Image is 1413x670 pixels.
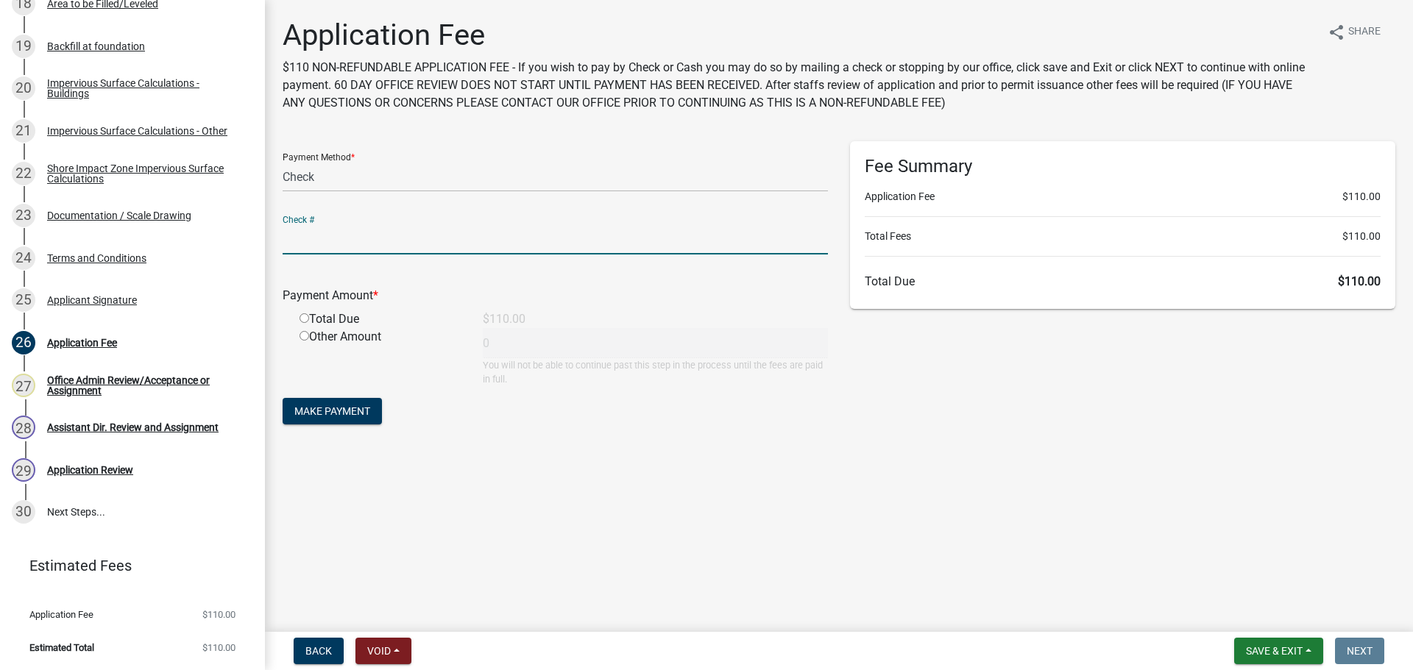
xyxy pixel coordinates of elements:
div: Other Amount [288,328,472,386]
div: 29 [12,458,35,482]
div: Impervious Surface Calculations - Buildings [47,78,241,99]
span: $110.00 [1342,189,1381,204]
div: Assistant Dir. Review and Assignment [47,422,219,432]
button: Back [294,638,344,664]
div: 20 [12,76,35,100]
p: $110 NON-REFUNDABLE APPLICATION FEE - If you wish to pay by Check or Cash you may do so by mailin... [283,59,1316,112]
span: $110.00 [202,610,235,619]
div: 22 [12,162,35,185]
button: Void [355,638,411,664]
div: 21 [12,119,35,143]
span: Application Fee [29,610,93,619]
div: Impervious Surface Calculations - Other [47,126,227,136]
li: Application Fee [865,189,1381,204]
i: share [1328,24,1345,41]
button: Next [1335,638,1384,664]
div: 24 [12,246,35,270]
div: Application Fee [47,338,117,348]
div: Documentation / Scale Drawing [47,210,191,221]
span: Make Payment [294,405,370,417]
div: Application Review [47,465,133,475]
span: Save & Exit [1246,645,1303,657]
button: Save & Exit [1234,638,1323,664]
div: Backfill at foundation [47,41,145,51]
span: Back [305,645,332,657]
span: Next [1347,645,1373,657]
button: shareShare [1316,18,1392,46]
div: 28 [12,416,35,439]
button: Make Payment [283,398,382,424]
h1: Application Fee [283,18,1316,53]
span: $110.00 [1338,274,1381,288]
div: 23 [12,204,35,227]
div: Payment Amount [272,287,839,304]
span: $110.00 [202,643,235,652]
span: Void [367,645,391,657]
div: Shore Impact Zone Impervious Surface Calculations [47,163,241,184]
h6: Fee Summary [865,156,1381,177]
div: 19 [12,35,35,58]
div: Office Admin Review/Acceptance or Assignment [47,375,241,396]
span: Estimated Total [29,643,94,652]
div: Total Due [288,310,472,328]
span: Share [1348,24,1381,41]
div: 25 [12,288,35,312]
div: 30 [12,500,35,524]
div: 26 [12,331,35,354]
div: 27 [12,374,35,397]
div: Applicant Signature [47,295,137,305]
h6: Total Due [865,274,1381,288]
span: $110.00 [1342,229,1381,244]
a: Estimated Fees [12,551,241,580]
div: Terms and Conditions [47,253,146,263]
li: Total Fees [865,229,1381,244]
